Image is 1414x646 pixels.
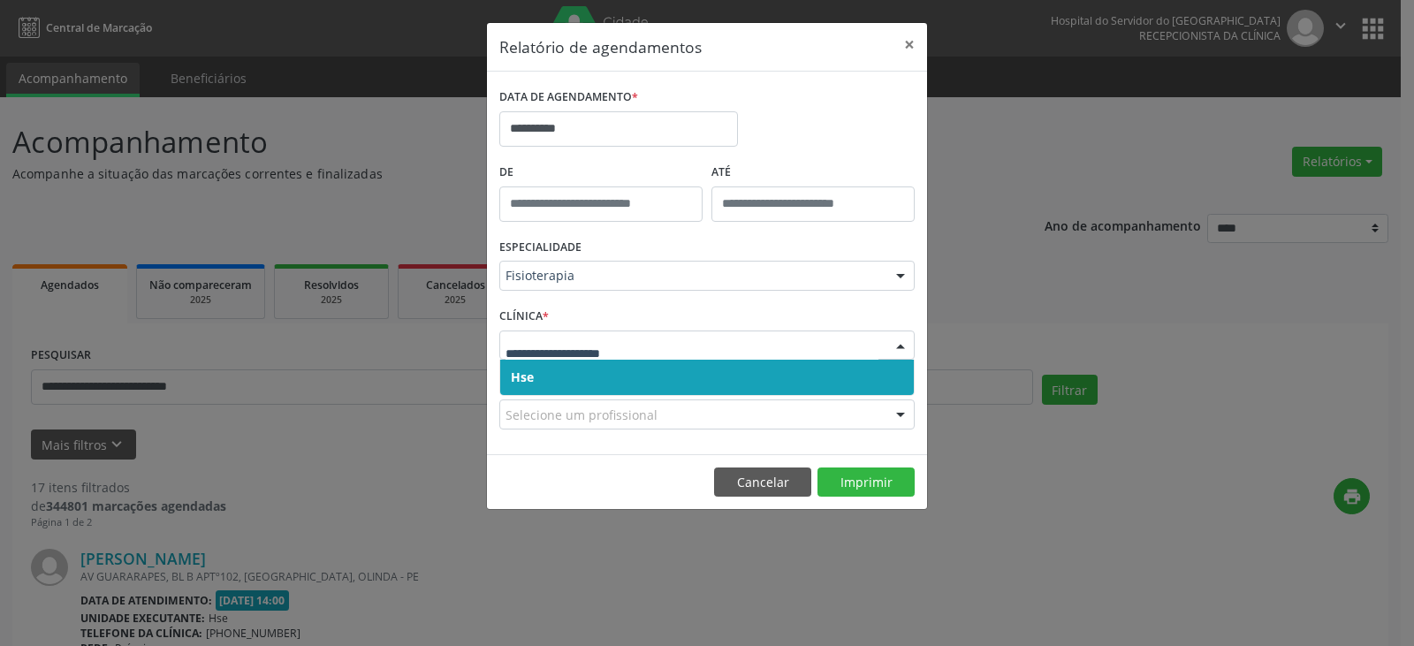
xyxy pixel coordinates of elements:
[499,84,638,111] label: DATA DE AGENDAMENTO
[506,406,658,424] span: Selecione um profissional
[499,35,702,58] h5: Relatório de agendamentos
[506,267,878,285] span: Fisioterapia
[817,467,915,498] button: Imprimir
[499,159,703,186] label: De
[499,234,582,262] label: ESPECIALIDADE
[511,369,534,385] span: Hse
[711,159,915,186] label: ATÉ
[499,303,549,331] label: CLÍNICA
[892,23,927,66] button: Close
[714,467,811,498] button: Cancelar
